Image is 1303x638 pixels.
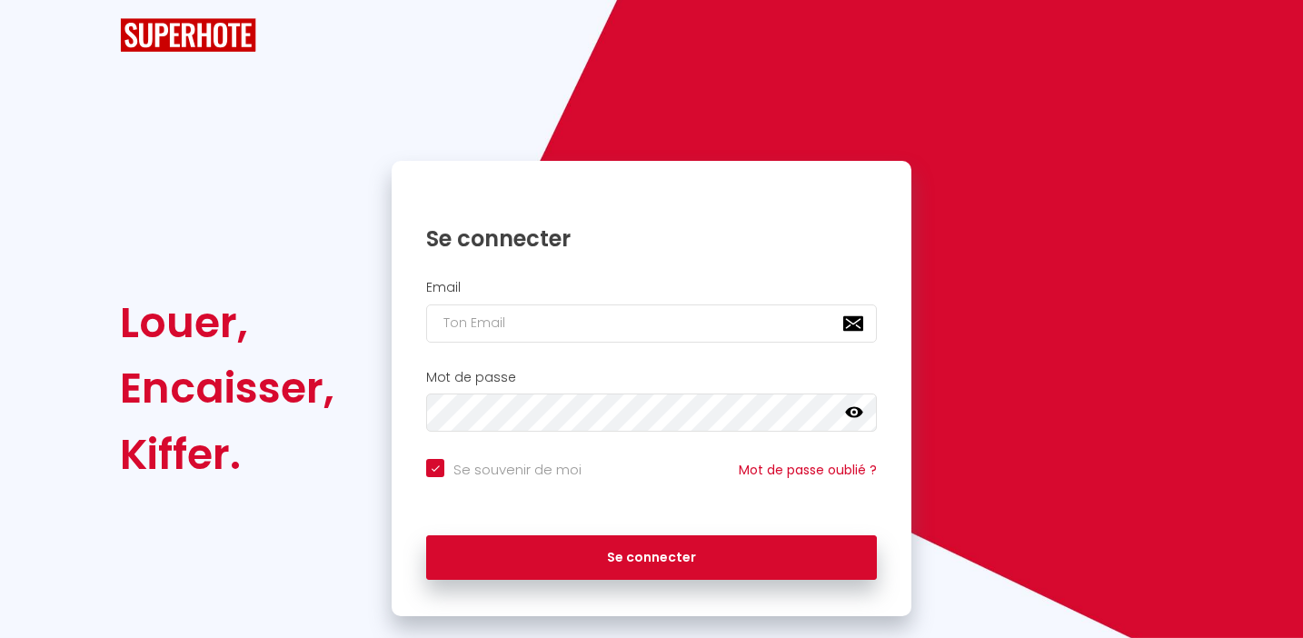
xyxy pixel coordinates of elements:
a: Mot de passe oublié ? [739,461,877,479]
div: Louer, [120,290,334,355]
input: Ton Email [426,304,877,343]
h1: Se connecter [426,224,877,253]
img: SuperHote logo [120,18,256,52]
button: Se connecter [426,535,877,581]
h2: Mot de passe [426,370,877,385]
h2: Email [426,280,877,295]
div: Kiffer. [120,422,334,487]
div: Encaisser, [120,355,334,421]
